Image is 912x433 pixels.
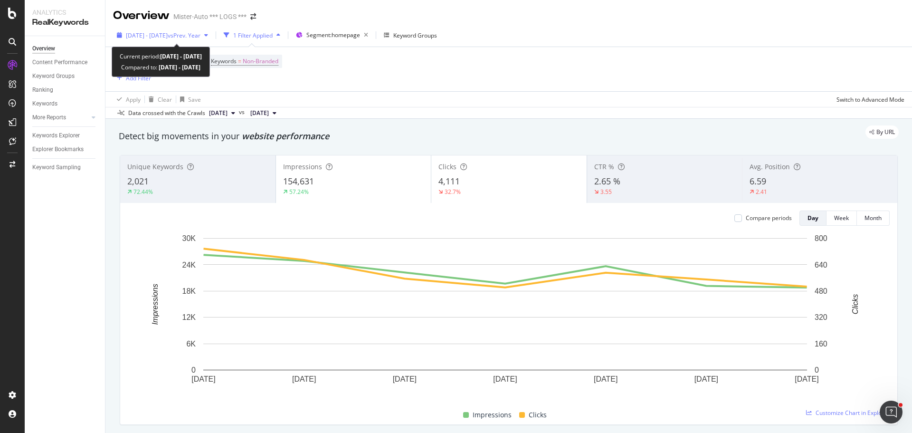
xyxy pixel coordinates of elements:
[815,287,827,295] text: 480
[32,113,89,123] a: More Reports
[445,188,461,196] div: 32.7%
[127,162,183,171] span: Unique Keywords
[182,313,196,321] text: 12K
[32,71,75,81] div: Keyword Groups
[306,31,360,39] span: Segment: homepage
[239,108,247,116] span: vs
[292,28,372,43] button: Segment:homepage
[32,131,80,141] div: Keywords Explorer
[32,58,87,67] div: Content Performance
[205,107,239,119] button: [DATE]
[32,144,98,154] a: Explorer Bookmarks
[380,28,441,43] button: Keyword Groups
[191,375,215,383] text: [DATE]
[191,366,196,374] text: 0
[32,17,97,28] div: RealKeywords
[857,211,890,226] button: Month
[493,375,517,383] text: [DATE]
[815,260,827,269] text: 640
[594,175,620,187] span: 2.65 %
[289,188,309,196] div: 57.24%
[746,214,792,222] div: Compare periods
[32,85,98,95] a: Ranking
[32,99,57,109] div: Keywords
[182,287,196,295] text: 18K
[220,28,284,43] button: 1 Filter Applied
[32,131,98,141] a: Keywords Explorer
[32,85,53,95] div: Ranking
[393,375,417,383] text: [DATE]
[438,175,460,187] span: 4,111
[160,52,202,60] b: [DATE] - [DATE]
[113,72,151,84] button: Add Filter
[243,55,278,68] span: Non-Branded
[128,109,205,117] div: Data crossed with the Crawls
[815,340,827,348] text: 160
[806,409,890,417] a: Customize Chart in Explorer
[865,125,899,139] div: legacy label
[799,211,826,226] button: Day
[120,51,202,62] div: Current period:
[283,162,322,171] span: Impressions
[834,214,849,222] div: Week
[880,401,902,423] iframe: Intercom live chat
[233,31,273,39] div: 1 Filter Applied
[113,28,212,43] button: [DATE] - [DATE]vsPrev. Year
[750,175,766,187] span: 6.59
[211,57,237,65] span: Keywords
[176,92,201,107] button: Save
[826,211,857,226] button: Week
[188,96,201,104] div: Save
[182,260,196,269] text: 24K
[32,113,66,123] div: More Reports
[292,375,316,383] text: [DATE]
[32,8,97,17] div: Analytics
[600,188,612,196] div: 3.55
[694,375,718,383] text: [DATE]
[795,375,818,383] text: [DATE]
[158,96,172,104] div: Clear
[128,233,883,398] svg: A chart.
[32,58,98,67] a: Content Performance
[133,188,153,196] div: 72.44%
[529,409,547,421] span: Clicks
[815,366,819,374] text: 0
[438,162,456,171] span: Clicks
[157,63,200,71] b: [DATE] - [DATE]
[238,57,241,65] span: =
[32,71,98,81] a: Keyword Groups
[836,96,904,104] div: Switch to Advanced Mode
[815,234,827,242] text: 800
[594,375,617,383] text: [DATE]
[807,214,818,222] div: Day
[127,175,149,187] span: 2,021
[594,162,614,171] span: CTR %
[168,31,200,39] span: vs Prev. Year
[32,99,98,109] a: Keywords
[833,92,904,107] button: Switch to Advanced Mode
[250,13,256,20] div: arrow-right-arrow-left
[121,62,200,73] div: Compared to:
[113,92,141,107] button: Apply
[247,107,280,119] button: [DATE]
[393,31,437,39] div: Keyword Groups
[756,188,767,196] div: 2.41
[186,340,196,348] text: 6K
[250,109,269,117] span: 2024 Apr. 10th
[851,294,859,315] text: Clicks
[126,74,151,82] div: Add Filter
[32,144,84,154] div: Explorer Bookmarks
[32,163,81,173] div: Keyword Sampling
[750,162,790,171] span: Avg. Position
[876,129,895,135] span: By URL
[32,163,98,173] a: Keyword Sampling
[145,92,172,107] button: Clear
[816,409,890,417] span: Customize Chart in Explorer
[473,409,512,421] span: Impressions
[182,234,196,242] text: 30K
[32,44,98,54] a: Overview
[151,284,159,325] text: Impressions
[126,31,168,39] span: [DATE] - [DATE]
[209,109,228,117] span: 2025 Apr. 29th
